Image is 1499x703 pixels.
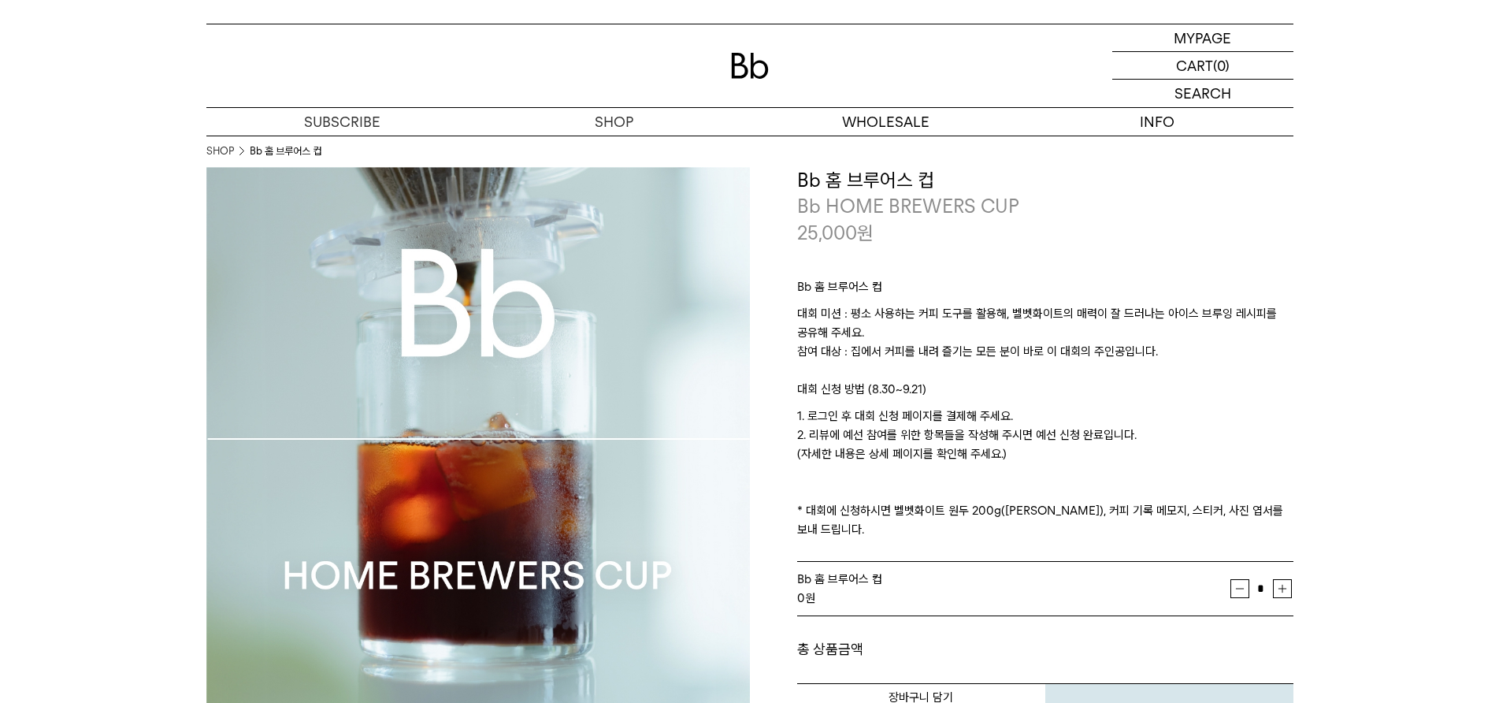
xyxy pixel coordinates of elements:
[206,108,478,136] a: SUBSCRIBE
[1213,52,1230,79] p: (0)
[206,143,234,159] a: SHOP
[1230,579,1249,598] button: 감소
[797,407,1293,539] p: 1. 로그인 후 대회 신청 페이지를 결제해 주세요. 2. 리뷰에 예선 참여를 위한 항목들을 작성해 주시면 예선 신청 완료입니다. (자세한 내용은 상세 페이지를 확인해 주세요....
[1174,24,1231,51] p: MYPAGE
[797,193,1293,220] p: Bb HOME BREWERS CUP
[797,572,882,586] span: Bb 홈 브루어스 컵
[797,304,1293,380] p: 대회 미션 : 평소 사용하는 커피 도구를 활용해, 벨벳화이트의 매력이 잘 드러나는 아이스 브루잉 레시피를 공유해 주세요. 참여 대상 : 집에서 커피를 내려 즐기는 모든 분이 ...
[1112,24,1293,52] a: MYPAGE
[797,220,874,247] p: 25,000
[797,277,1293,304] p: Bb 홈 브루어스 컵
[250,143,321,159] li: Bb 홈 브루어스 컵
[797,380,1293,407] p: 대회 신청 방법 (8.30~9.21)
[797,589,1230,608] div: 원
[1174,80,1231,107] p: SEARCH
[797,591,805,605] strong: 0
[1176,52,1213,79] p: CART
[478,108,750,136] a: SHOP
[731,53,769,79] img: 로고
[857,221,874,244] span: 원
[797,640,1045,659] dt: 총 상품금액
[797,167,1293,194] h3: Bb 홈 브루어스 컵
[1112,52,1293,80] a: CART (0)
[750,108,1022,136] p: WHOLESALE
[1273,579,1292,598] button: 증가
[1022,108,1293,136] p: INFO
